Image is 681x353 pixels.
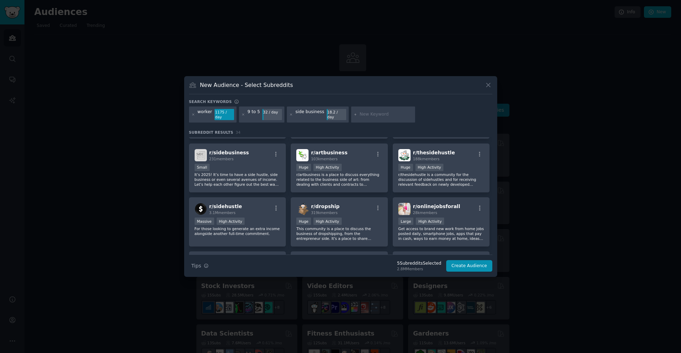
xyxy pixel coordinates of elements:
div: High Activity [217,218,245,225]
div: 5 Subreddit s Selected [397,260,441,267]
div: High Activity [415,164,444,171]
img: artbusiness [296,149,309,161]
div: Massive [195,218,214,225]
div: Large [398,218,414,225]
img: dropship [296,203,309,215]
div: 32 / day [262,109,282,115]
span: r/ thesidehustle [413,150,455,155]
span: r/ sidebusiness [209,150,249,155]
img: sidebusiness [195,149,207,161]
p: r/artbusiness is a place to discuss everything related to the business side of art: from dealing ... [296,172,382,187]
div: High Activity [313,218,342,225]
button: Tips [189,260,211,272]
div: Huge [296,164,311,171]
span: r/ artbusiness [311,150,347,155]
p: For those looking to generate an extra income alongside another full-time commitment. [195,226,281,236]
h3: New Audience - Select Subreddits [200,81,293,89]
button: Create Audience [446,260,492,272]
div: 2.8M Members [397,266,441,271]
span: Tips [191,262,201,270]
p: This community is a place to discuss the business of dropshipping, from the entrepreneur side. It... [296,226,382,241]
img: thesidehustle [398,149,411,161]
img: sidehustle [195,203,207,215]
span: 231 members [209,157,234,161]
span: Subreddit Results [189,130,233,135]
span: 34 [236,130,241,134]
span: 188k members [413,157,440,161]
h3: Search keywords [189,99,232,104]
p: Get access to brand new work from home jobs posted daily, smartphone jobs, apps that pay in cash,... [398,226,484,241]
div: High Activity [313,164,342,171]
div: side business [295,109,324,120]
div: Huge [296,218,311,225]
img: onlinejobsforall [398,203,411,215]
div: 1175 / day [215,109,234,120]
p: r/thesidehustle is a community for the discussion of sidehustles and for receiving relevant feedb... [398,172,484,187]
span: 28k members [413,211,437,215]
span: 319k members [311,211,338,215]
span: r/ sidehustle [209,204,242,209]
p: It’s 2025! It’s time to have a side hustle, side business or even several avenues of income. Let’... [195,172,281,187]
div: Huge [398,164,413,171]
div: 9 to 5 [247,109,260,120]
span: 103k members [311,157,338,161]
div: Small [195,164,210,171]
input: New Keyword [360,111,413,118]
span: 3.1M members [209,211,236,215]
div: worker [197,109,212,120]
span: r/ dropship [311,204,340,209]
div: 18.2 / day [327,109,346,120]
div: High Activity [416,218,444,225]
span: r/ onlinejobsforall [413,204,460,209]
